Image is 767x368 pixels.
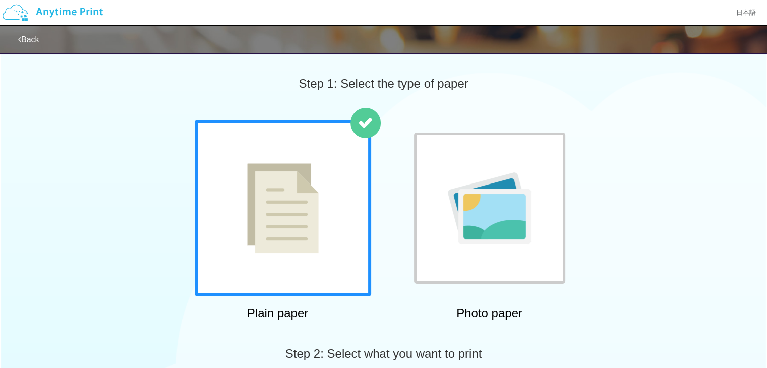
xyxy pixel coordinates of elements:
img: plain-paper.png [247,163,319,253]
span: Step 2: Select what you want to print [285,347,482,360]
span: Step 1: Select the type of paper [299,77,468,90]
h2: Plain paper [190,306,366,320]
a: Back [18,35,39,44]
h2: Photo paper [401,306,578,320]
img: photo-paper.png [448,172,531,244]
